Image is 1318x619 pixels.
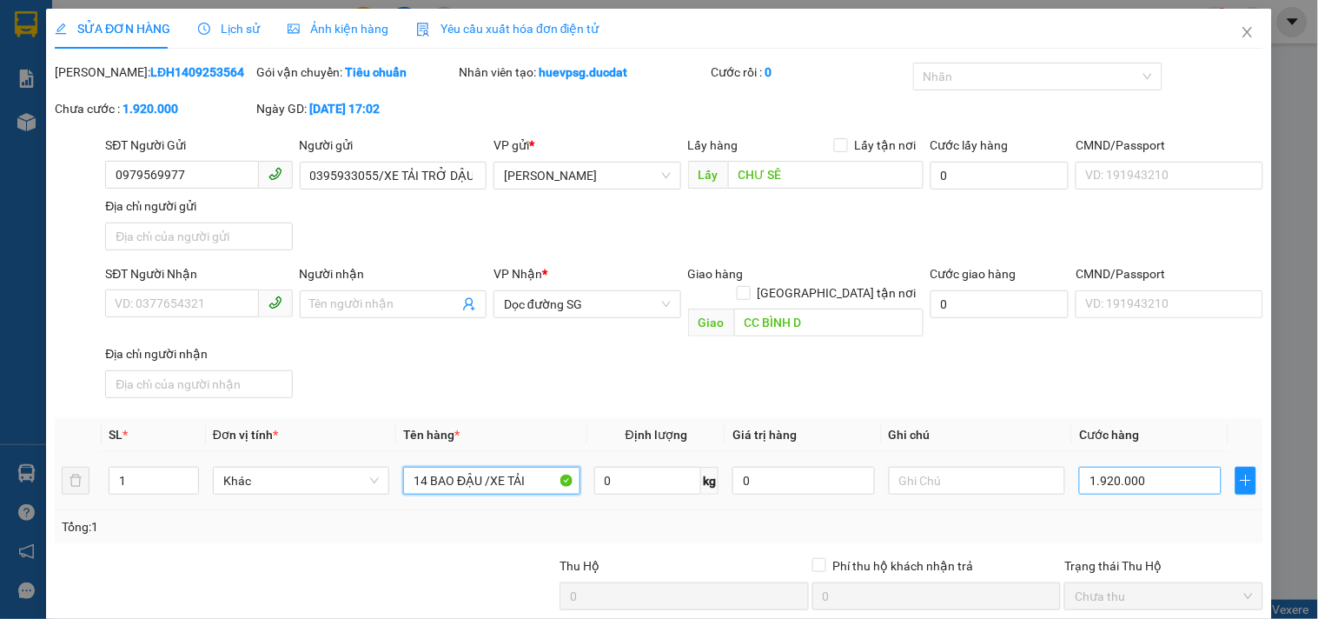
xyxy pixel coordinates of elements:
[268,296,282,309] span: phone
[688,161,728,189] span: Lấy
[1075,583,1252,609] span: Chưa thu
[931,162,1070,190] input: Cước lấy hàng
[931,290,1070,318] input: Cước giao hàng
[310,102,381,116] b: [DATE] 17:02
[223,468,379,494] span: Khác
[1076,264,1262,283] div: CMND/Passport
[734,309,924,336] input: Dọc đường
[55,23,67,35] span: edit
[1241,25,1255,39] span: close
[688,267,744,281] span: Giao hàng
[1236,474,1255,488] span: plus
[751,283,924,303] span: [GEOGRAPHIC_DATA] tận nơi
[257,99,455,118] div: Ngày GD:
[1235,467,1256,495] button: plus
[459,63,708,82] div: Nhân viên tạo:
[62,467,89,495] button: delete
[728,161,924,189] input: Dọc đường
[493,136,680,155] div: VP gửi
[931,138,1009,152] label: Cước lấy hàng
[560,559,599,573] span: Thu Hộ
[1064,556,1262,576] div: Trạng thái Thu Hộ
[701,467,719,495] span: kg
[105,223,292,250] input: Địa chỉ của người gửi
[55,22,170,36] span: SỬA ĐƠN HÀNG
[504,163,670,189] span: Lê Đại Hành
[288,22,388,36] span: Ảnh kiện hàng
[462,297,476,311] span: user-add
[288,23,300,35] span: picture
[493,267,542,281] span: VP Nhận
[403,428,460,442] span: Tên hàng
[105,344,292,363] div: Địa chỉ người nhận
[688,138,738,152] span: Lấy hàng
[848,136,924,155] span: Lấy tận nơi
[882,418,1072,452] th: Ghi chú
[300,136,487,155] div: Người gửi
[765,65,772,79] b: 0
[1076,136,1262,155] div: CMND/Passport
[55,99,253,118] div: Chưa cước :
[712,63,910,82] div: Cước rồi :
[416,23,430,37] img: icon
[403,467,580,495] input: VD: Bàn, Ghế
[198,23,210,35] span: clock-circle
[1223,9,1272,57] button: Close
[889,467,1065,495] input: Ghi Chú
[300,264,487,283] div: Người nhận
[268,167,282,181] span: phone
[688,309,734,336] span: Giao
[732,428,797,442] span: Giá trị hàng
[105,264,292,283] div: SĐT Người Nhận
[55,63,253,82] div: [PERSON_NAME]:
[105,136,292,155] div: SĐT Người Gửi
[826,556,981,576] span: Phí thu hộ khách nhận trả
[213,428,278,442] span: Đơn vị tính
[150,65,244,79] b: LĐH1409253564
[416,22,599,36] span: Yêu cầu xuất hóa đơn điện tử
[346,65,407,79] b: Tiêu chuẩn
[105,370,292,398] input: Địa chỉ của người nhận
[626,428,687,442] span: Định lượng
[931,267,1017,281] label: Cước giao hàng
[257,63,455,82] div: Gói vận chuyển:
[1079,428,1139,442] span: Cước hàng
[105,196,292,216] div: Địa chỉ người gửi
[198,22,260,36] span: Lịch sử
[539,65,627,79] b: huevpsg.ducdat
[123,102,178,116] b: 1.920.000
[62,517,510,536] div: Tổng: 1
[504,291,670,317] span: Dọc đường SG
[109,428,123,442] span: SL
